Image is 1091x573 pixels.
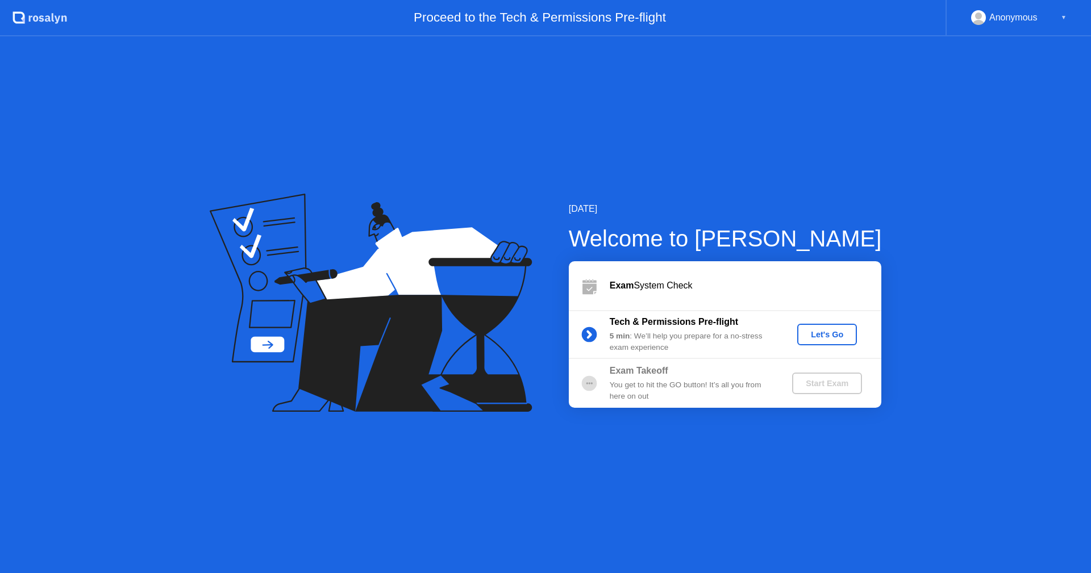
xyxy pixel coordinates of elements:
div: Anonymous [989,10,1038,25]
div: You get to hit the GO button! It’s all you from here on out [610,379,773,403]
button: Let's Go [797,324,857,345]
div: [DATE] [569,202,882,216]
b: 5 min [610,332,630,340]
div: : We’ll help you prepare for a no-stress exam experience [610,331,773,354]
div: ▼ [1061,10,1067,25]
div: Start Exam [797,379,857,388]
b: Tech & Permissions Pre-flight [610,317,738,327]
b: Exam Takeoff [610,366,668,375]
div: Let's Go [802,330,852,339]
div: System Check [610,279,881,292]
div: Welcome to [PERSON_NAME] [569,221,882,256]
b: Exam [610,281,634,290]
button: Start Exam [792,373,862,394]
